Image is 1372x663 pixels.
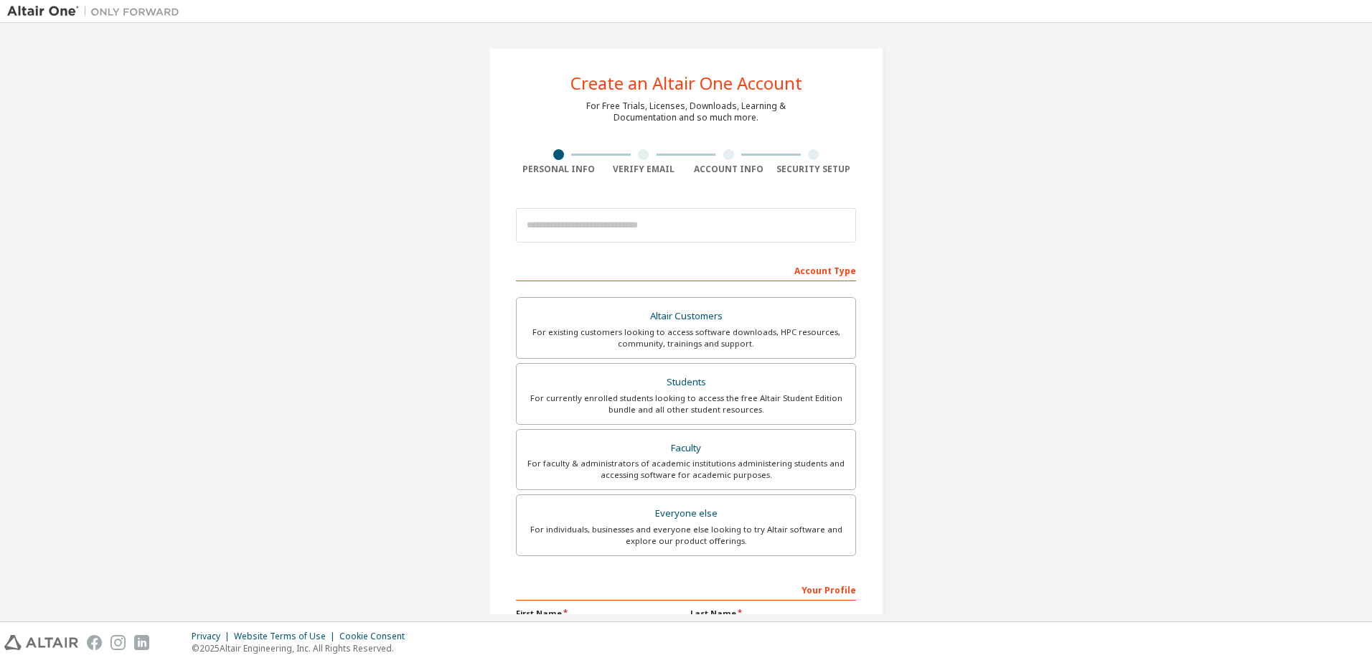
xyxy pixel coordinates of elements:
[525,458,847,481] div: For faculty & administrators of academic institutions administering students and accessing softwa...
[111,635,126,650] img: instagram.svg
[516,608,682,619] label: First Name
[525,524,847,547] div: For individuals, businesses and everyone else looking to try Altair software and explore our prod...
[525,392,847,415] div: For currently enrolled students looking to access the free Altair Student Edition bundle and all ...
[4,635,78,650] img: altair_logo.svg
[601,164,687,175] div: Verify Email
[525,438,847,459] div: Faculty
[192,642,413,654] p: © 2025 Altair Engineering, Inc. All Rights Reserved.
[87,635,102,650] img: facebook.svg
[525,504,847,524] div: Everyone else
[690,608,856,619] label: Last Name
[570,75,802,92] div: Create an Altair One Account
[516,578,856,601] div: Your Profile
[7,4,187,19] img: Altair One
[686,164,771,175] div: Account Info
[516,258,856,281] div: Account Type
[234,631,339,642] div: Website Terms of Use
[192,631,234,642] div: Privacy
[525,326,847,349] div: For existing customers looking to access software downloads, HPC resources, community, trainings ...
[771,164,857,175] div: Security Setup
[134,635,149,650] img: linkedin.svg
[525,372,847,392] div: Students
[525,306,847,326] div: Altair Customers
[516,164,601,175] div: Personal Info
[586,100,786,123] div: For Free Trials, Licenses, Downloads, Learning & Documentation and so much more.
[339,631,413,642] div: Cookie Consent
